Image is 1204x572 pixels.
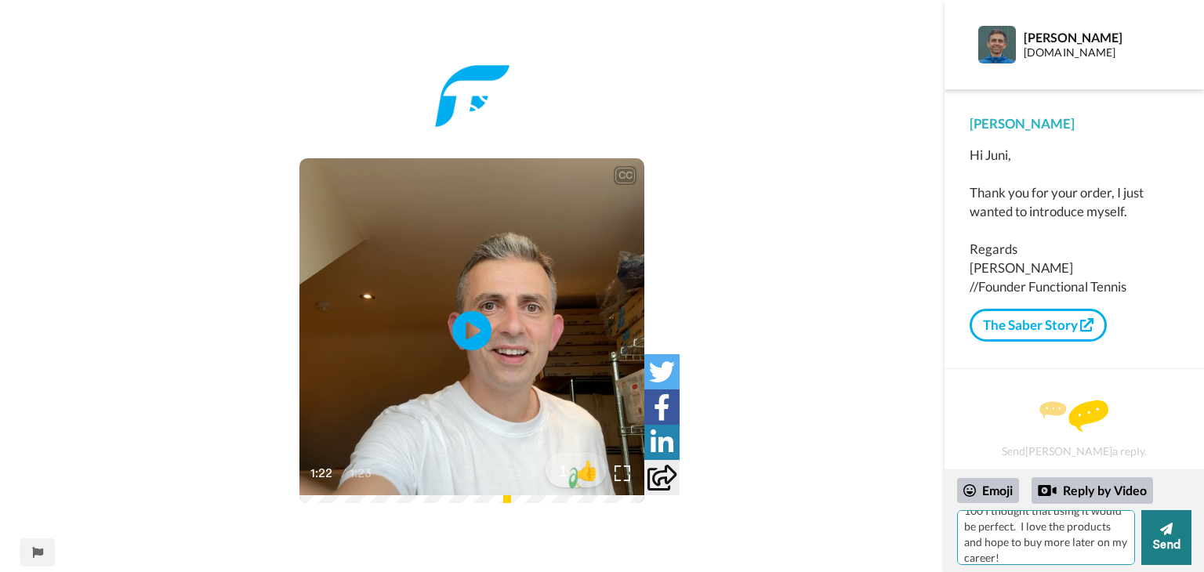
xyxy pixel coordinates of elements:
button: 1👍 [546,452,607,487]
span: 1:22 [310,464,338,483]
div: Hi Juni, Thank you for your order, I just wanted to introduce myself. Regards [PERSON_NAME] //Fou... [970,146,1179,296]
div: [PERSON_NAME] [970,114,1179,133]
a: The Saber Story [970,309,1107,342]
img: message.svg [1039,400,1108,432]
button: Send [1141,510,1191,565]
span: / [341,464,346,483]
div: [DOMAIN_NAME] [1024,46,1162,60]
div: CC [615,168,635,183]
div: [PERSON_NAME] [1024,30,1162,45]
img: Profile Image [978,26,1016,63]
div: Send [PERSON_NAME] a reply. [966,396,1183,462]
span: 1 [546,459,568,481]
textarea: Hello [PERSON_NAME]! I wanted to let you know that I found the Saber racket through your Instagra... [957,510,1135,565]
span: 1:23 [350,464,377,483]
div: Reply by Video [1038,481,1057,500]
div: Emoji [957,478,1019,503]
span: 👍 [568,458,607,483]
img: 503cc1e8-8959-4586-b1bd-ae24b48bce26 [435,65,509,128]
div: Reply by Video [1032,477,1153,504]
